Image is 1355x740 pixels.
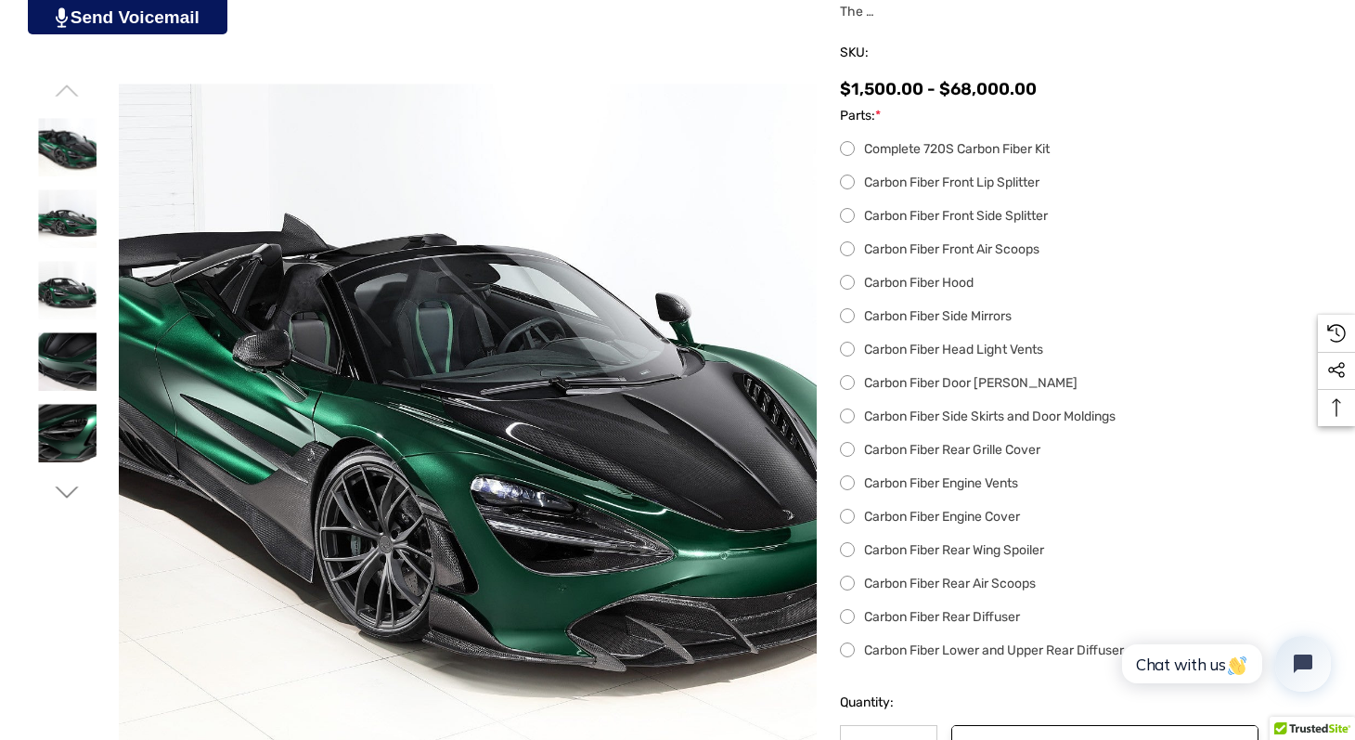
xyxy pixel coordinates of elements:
[1318,398,1355,417] svg: Top
[840,539,1318,562] label: Carbon Fiber Rear Wing Spoiler
[38,189,97,248] img: McLaren 720S Body Kit
[840,406,1318,428] label: Carbon Fiber Side Skirts and Door Moldings
[840,205,1318,227] label: Carbon Fiber Front Side Splitter
[38,404,97,462] img: McLaren 720S Air Scoops
[840,305,1318,328] label: Carbon Fiber Side Mirrors
[840,506,1318,528] label: Carbon Fiber Engine Cover
[840,138,1318,161] label: Complete 720S Carbon Fiber Kit
[840,573,1318,595] label: Carbon Fiber Rear Air Scoops
[840,272,1318,294] label: Carbon Fiber Hood
[38,261,97,319] img: McLaren 720S Body Kit
[840,473,1318,495] label: Carbon Fiber Engine Vents
[840,105,1318,127] label: Parts:
[56,79,79,102] svg: Go to slide 11 of 11
[1327,324,1346,343] svg: Recently Viewed
[840,79,1037,99] span: $1,500.00 - $68,000.00
[1102,620,1347,708] iframe: Tidio Chat
[38,332,97,391] img: McLaren 720S Spoiler
[840,606,1318,629] label: Carbon Fiber Rear Diffuser
[38,118,97,176] img: McLaren 720S Body Kit
[840,439,1318,461] label: Carbon Fiber Rear Grille Cover
[840,692,937,714] label: Quantity:
[840,640,1318,662] label: Carbon Fiber Lower and Upper Rear Diffuser
[840,239,1318,261] label: Carbon Fiber Front Air Scoops
[840,372,1318,395] label: Carbon Fiber Door [PERSON_NAME]
[56,481,79,504] svg: Go to slide 2 of 11
[840,172,1318,194] label: Carbon Fiber Front Lip Splitter
[840,339,1318,361] label: Carbon Fiber Head Light Vents
[1327,361,1346,380] svg: Social Media
[840,40,933,66] span: SKU:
